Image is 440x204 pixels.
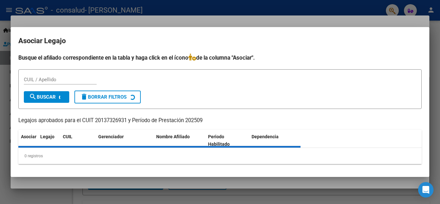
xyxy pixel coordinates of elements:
datatable-header-cell: Legajo [38,130,60,151]
h4: Busque el afiliado correspondiente en la tabla y haga click en el ícono de la columna "Asociar". [18,53,422,62]
datatable-header-cell: Asociar [18,130,38,151]
h2: Asociar Legajo [18,35,422,47]
p: Legajos aprobados para el CUIT 20137326931 y Período de Prestación 202509 [18,117,422,125]
span: Legajo [40,134,54,139]
datatable-header-cell: Dependencia [249,130,301,151]
span: Asociar [21,134,36,139]
span: Borrar Filtros [80,94,127,100]
span: Nombre Afiliado [156,134,190,139]
span: CUIL [63,134,72,139]
span: Buscar [29,94,56,100]
mat-icon: search [29,93,37,101]
div: 0 registros [18,148,422,164]
span: Periodo Habilitado [208,134,230,147]
button: Borrar Filtros [74,91,141,103]
datatable-header-cell: CUIL [60,130,96,151]
datatable-header-cell: Nombre Afiliado [154,130,206,151]
span: Dependencia [252,134,279,139]
datatable-header-cell: Periodo Habilitado [206,130,249,151]
div: Open Intercom Messenger [418,182,434,198]
span: Gerenciador [98,134,124,139]
mat-icon: delete [80,93,88,101]
button: Buscar [24,91,69,103]
datatable-header-cell: Gerenciador [96,130,154,151]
